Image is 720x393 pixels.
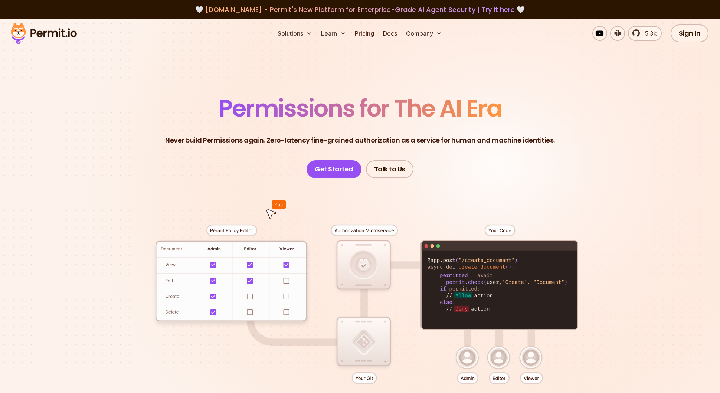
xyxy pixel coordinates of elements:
[628,26,662,41] a: 5.3k
[641,29,657,38] span: 5.3k
[352,26,377,41] a: Pricing
[366,160,413,178] a: Talk to Us
[318,26,349,41] button: Learn
[671,24,709,42] a: Sign In
[205,5,515,14] span: [DOMAIN_NAME] - Permit's New Platform for Enterprise-Grade AI Agent Security |
[7,21,80,46] img: Permit logo
[219,92,501,125] span: Permissions for The AI Era
[380,26,400,41] a: Docs
[403,26,445,41] button: Company
[275,26,315,41] button: Solutions
[18,4,702,15] div: 🤍 🤍
[307,160,361,178] a: Get Started
[481,5,515,14] a: Try it here
[165,135,555,145] p: Never build Permissions again. Zero-latency fine-grained authorization as a service for human and...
